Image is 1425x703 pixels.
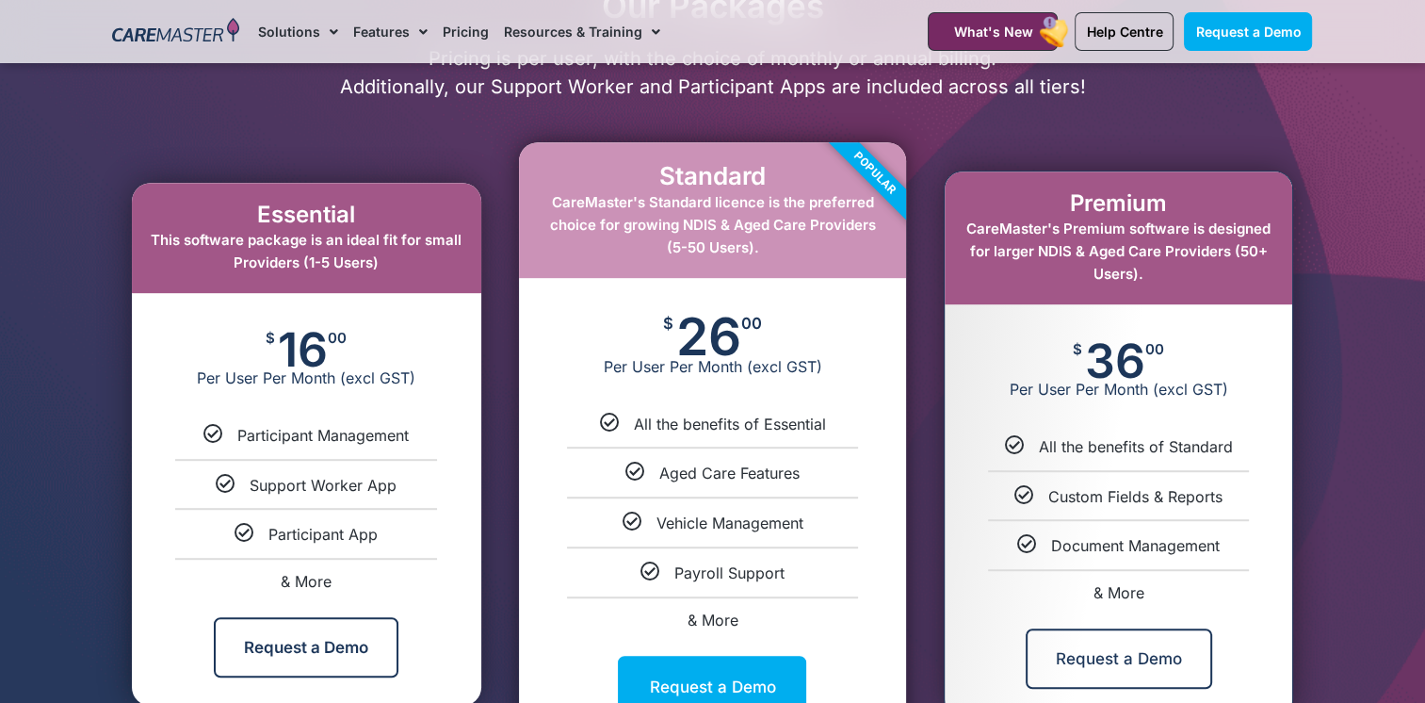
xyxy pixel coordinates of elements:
[945,380,1292,399] span: Per User Per Month (excl GST)
[966,220,1271,283] span: CareMaster's Premium software is designed for larger NDIS & Aged Care Providers (50+ Users).
[1073,342,1082,356] span: $
[953,24,1032,40] span: What's New
[1048,487,1223,506] span: Custom Fields & Reports
[151,202,462,229] h2: Essential
[1093,583,1144,602] span: & More
[674,564,785,582] span: Payroll Support
[663,316,673,332] span: $
[104,44,1322,101] p: Pricing is per user, with the choice of monthly or annual billing. Additionally, our Support Work...
[687,611,737,629] span: & More
[278,331,328,368] span: 16
[112,18,239,46] img: CareMaster Logo
[151,231,462,271] span: This software package is an ideal fit for small Providers (1-5 Users)
[237,426,409,445] span: Participant Management
[268,525,378,544] span: Participant App
[741,316,762,332] span: 00
[768,66,982,281] div: Popular
[1075,12,1174,51] a: Help Centre
[676,316,741,357] span: 26
[519,357,906,376] span: Per User Per Month (excl GST)
[214,617,398,678] a: Request a Demo
[538,161,887,190] h2: Standard
[963,190,1273,218] h2: Premium
[1051,536,1220,555] span: Document Management
[659,464,800,482] span: Aged Care Features
[1085,342,1145,380] span: 36
[549,193,875,256] span: CareMaster's Standard licence is the preferred choice for growing NDIS & Aged Care Providers (5-5...
[266,331,275,345] span: $
[250,476,397,495] span: Support Worker App
[928,12,1058,51] a: What's New
[1039,437,1233,456] span: All the benefits of Standard
[328,331,347,345] span: 00
[656,514,802,532] span: Vehicle Management
[1184,12,1312,51] a: Request a Demo
[1195,24,1301,40] span: Request a Demo
[281,572,332,591] span: & More
[1145,342,1164,356] span: 00
[1026,629,1212,689] a: Request a Demo
[1086,24,1162,40] span: Help Centre
[633,415,825,433] span: All the benefits of Essential
[132,368,481,387] span: Per User Per Month (excl GST)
